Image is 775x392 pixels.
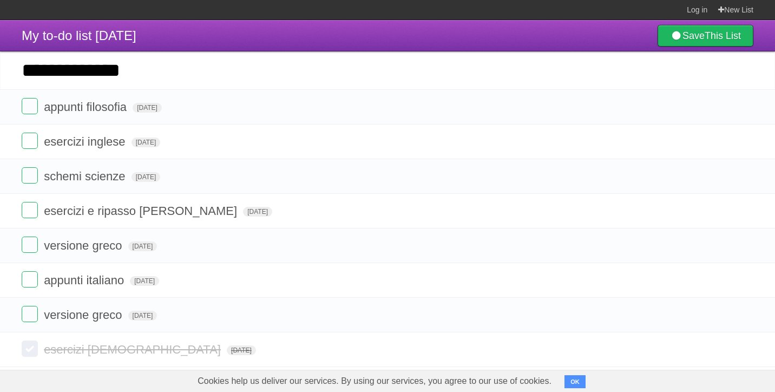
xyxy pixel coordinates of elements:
span: Cookies help us deliver our services. By using our services, you agree to our use of cookies. [187,370,562,392]
b: This List [705,30,741,41]
button: OK [564,375,586,388]
label: Done [22,202,38,218]
span: My to-do list [DATE] [22,28,136,43]
label: Done [22,237,38,253]
label: Done [22,167,38,184]
span: versione greco [44,239,124,252]
span: [DATE] [227,345,256,355]
label: Done [22,98,38,114]
span: [DATE] [128,241,157,251]
span: esercizi e ripasso [PERSON_NAME] [44,204,240,218]
span: esercizi [DEMOGRAPHIC_DATA] [44,343,224,356]
label: Done [22,306,38,322]
span: [DATE] [132,172,161,182]
span: appunti italiano [44,273,127,287]
span: [DATE] [130,276,159,286]
span: appunti filosofia [44,100,129,114]
span: [DATE] [133,103,162,113]
span: [DATE] [132,138,161,147]
a: SaveThis List [658,25,753,47]
span: versione greco [44,308,124,322]
label: Done [22,341,38,357]
label: Done [22,133,38,149]
span: [DATE] [128,311,157,321]
label: Done [22,271,38,288]
span: [DATE] [243,207,272,217]
span: schemi scienze [44,169,128,183]
span: esercizi inglese [44,135,128,148]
